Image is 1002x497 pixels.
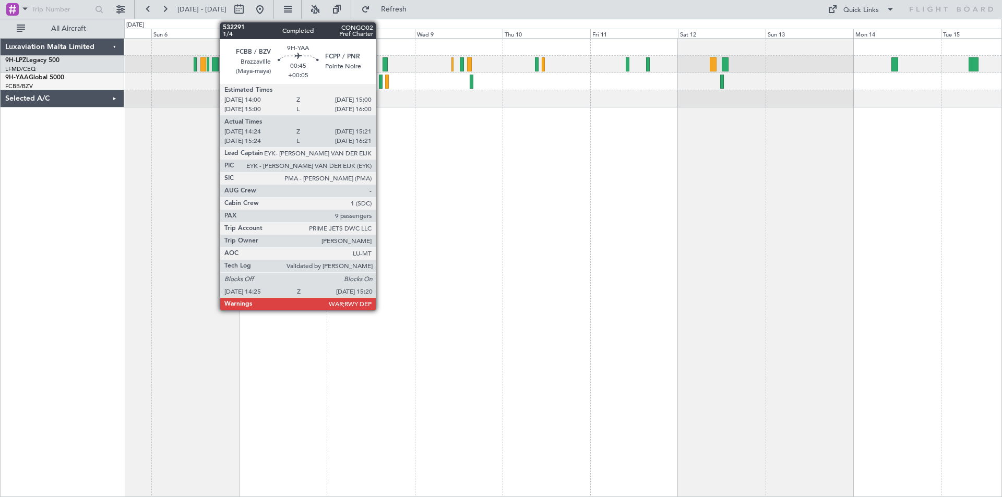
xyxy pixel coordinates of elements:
[151,29,239,38] div: Sun 6
[415,29,503,38] div: Wed 9
[5,57,26,64] span: 9H-LPZ
[32,2,92,17] input: Trip Number
[503,29,590,38] div: Thu 10
[11,20,113,37] button: All Aircraft
[356,1,419,18] button: Refresh
[126,21,144,30] div: [DATE]
[327,29,414,38] div: Tue 8
[766,29,853,38] div: Sun 13
[5,75,64,81] a: 9H-YAAGlobal 5000
[27,25,110,32] span: All Aircraft
[590,29,678,38] div: Fri 11
[5,82,33,90] a: FCBB/BZV
[843,5,879,16] div: Quick Links
[5,57,59,64] a: 9H-LPZLegacy 500
[678,29,766,38] div: Sat 12
[822,1,900,18] button: Quick Links
[177,5,226,14] span: [DATE] - [DATE]
[372,6,416,13] span: Refresh
[239,29,327,38] div: Mon 7
[853,29,941,38] div: Mon 14
[5,75,29,81] span: 9H-YAA
[5,65,35,73] a: LFMD/CEQ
